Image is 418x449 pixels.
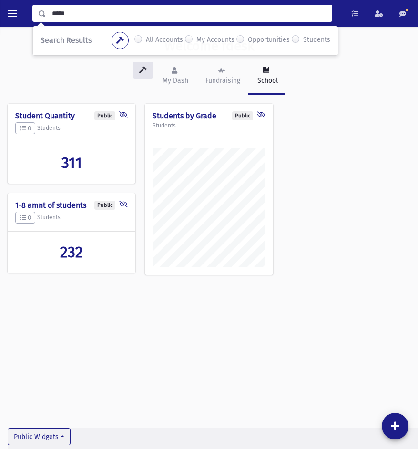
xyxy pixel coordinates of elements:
span: 0 [20,125,31,132]
div: Public [94,201,115,210]
div: Fundraising [204,76,240,86]
span: 0 [20,214,31,221]
a: Fundraising [196,58,248,95]
span: 311 [61,154,82,172]
label: Students [303,35,330,46]
div: Public [94,111,115,120]
label: My Accounts [196,35,234,46]
div: School [255,76,278,86]
h5: Students [15,212,128,224]
label: Opportunities [248,35,290,46]
h4: Students by Grade [153,111,265,120]
button: 0 [15,122,35,135]
h4: 1-8 amnt of students [15,201,128,210]
h4: Student Quantity [15,111,128,120]
input: Search [46,5,332,22]
a: My Dash [153,58,196,95]
button: toggle menu [4,5,21,22]
div: My Dash [161,76,188,86]
h5: Students [153,122,265,129]
span: 232 [60,243,83,261]
button: Public Widgets [8,428,71,445]
h5: Students [15,122,128,135]
label: All Accounts [146,35,183,46]
div: Public [232,111,253,120]
a: School [248,58,285,95]
button: 0 [15,212,35,224]
a: 232 [15,243,128,261]
span: Search Results [41,36,92,45]
a: 311 [15,154,128,172]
